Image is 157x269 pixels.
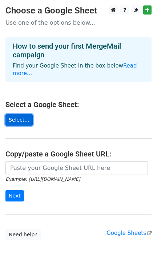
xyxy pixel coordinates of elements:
small: Example: [URL][DOMAIN_NAME] [5,176,80,182]
a: Google Sheets [106,230,152,236]
input: Next [5,190,24,201]
p: Use one of the options below... [5,19,152,27]
h3: Choose a Google Sheet [5,5,152,16]
a: Need help? [5,229,41,240]
h4: How to send your first MergeMail campaign [13,42,144,59]
h4: Copy/paste a Google Sheet URL: [5,150,152,158]
h4: Select a Google Sheet: [5,100,152,109]
input: Paste your Google Sheet URL here [5,161,148,175]
iframe: Chat Widget [121,234,157,269]
p: Find your Google Sheet in the box below [13,62,144,77]
a: Select... [5,114,33,126]
a: Read more... [13,62,137,77]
